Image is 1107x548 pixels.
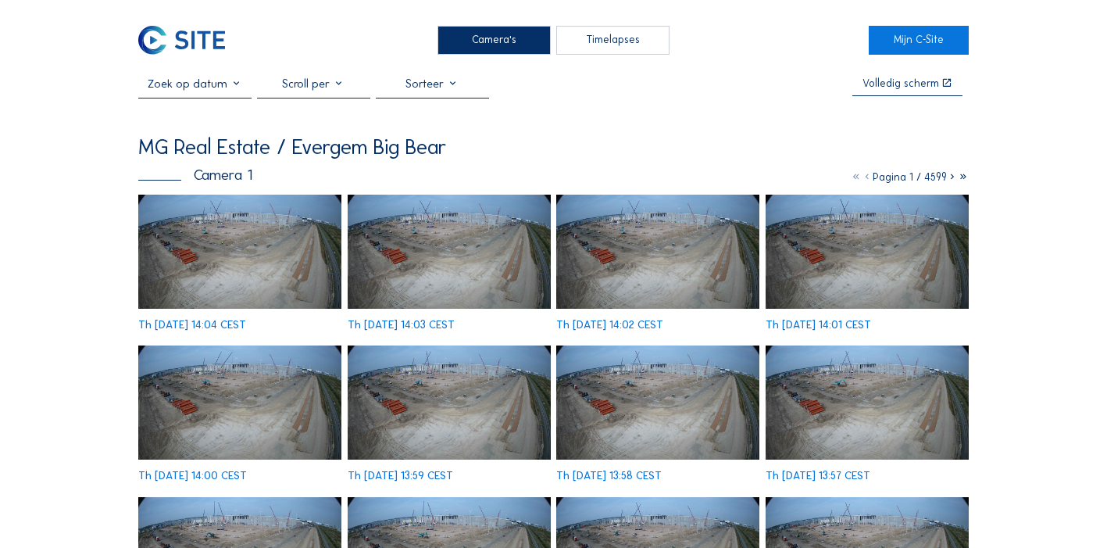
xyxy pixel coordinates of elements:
div: Th [DATE] 13:57 CEST [766,471,870,482]
div: Th [DATE] 14:03 CEST [348,320,455,331]
div: Volledig scherm [862,78,939,89]
img: image_53559439 [138,195,341,309]
div: Camera 1 [138,167,252,182]
img: image_53559289 [766,346,969,460]
div: Th [DATE] 14:01 CEST [766,320,871,331]
div: Th [DATE] 14:02 CEST [556,320,663,331]
a: Mijn C-Site [869,26,969,55]
img: C-SITE Logo [138,26,225,55]
div: Th [DATE] 14:04 CEST [138,320,246,331]
div: Th [DATE] 13:58 CEST [556,471,662,482]
img: image_53559434 [348,195,551,309]
img: image_53559295 [556,346,759,460]
img: image_53559299 [348,346,551,460]
input: Zoek op datum 󰅀 [138,77,252,91]
div: Timelapses [556,26,670,55]
div: Camera's [437,26,551,55]
div: MG Real Estate / Evergem Big Bear [138,136,447,157]
img: image_53559427 [556,195,759,309]
div: Th [DATE] 14:00 CEST [138,471,247,482]
a: C-SITE Logo [138,26,238,55]
span: Pagina 1 / 4599 [873,170,947,184]
img: image_53559402 [766,195,969,309]
div: Th [DATE] 13:59 CEST [348,471,453,482]
img: image_53559318 [138,346,341,460]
